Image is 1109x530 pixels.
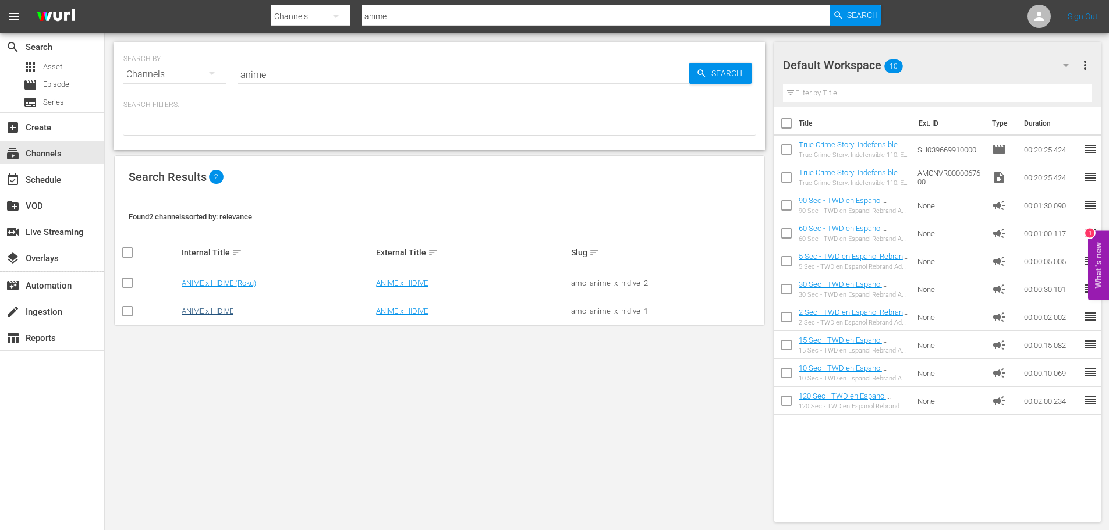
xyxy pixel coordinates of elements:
[913,136,987,163] td: SH039669910000
[912,107,986,140] th: Ext. ID
[992,254,1006,268] span: Ad
[376,279,428,287] a: ANIME x HIDIVE
[799,151,909,159] div: True Crime Story: Indefensible 110: El elefante en el útero
[913,331,987,359] td: None
[1083,198,1097,212] span: reorder
[992,366,1006,380] span: Ad
[913,387,987,415] td: None
[232,247,242,258] span: sort
[913,303,987,331] td: None
[129,170,207,184] span: Search Results
[992,170,1006,184] span: Video
[689,63,752,84] button: Search
[992,282,1006,296] span: Ad
[571,307,763,315] div: amc_anime_x_hidive_1
[913,219,987,247] td: None
[6,40,20,54] span: Search
[992,310,1006,324] span: Ad
[6,251,20,265] span: Overlays
[1083,337,1097,351] span: reorder
[1019,359,1083,387] td: 00:00:10.069
[1083,226,1097,240] span: reorder
[182,307,233,315] a: ANIME x HIDIVE
[123,100,756,110] p: Search Filters:
[1019,275,1083,303] td: 00:00:30.101
[1019,191,1083,219] td: 00:01:30.090
[799,196,899,214] a: 90 Sec - TWD en Espanol Rebrand Ad Slates-90s- SLATE
[43,61,62,73] span: Asset
[376,307,428,315] a: ANIME x HIDIVE
[571,279,763,287] div: amc_anime_x_hidive_2
[830,5,881,26] button: Search
[799,179,909,187] div: True Crime Story: Indefensible 110: El elefante en el útero
[1083,254,1097,268] span: reorder
[799,291,909,298] div: 30 Sec - TWD en Espanol Rebrand Ad Slates-30s- SLATE
[799,403,909,410] div: 120 Sec - TWD en Espanol Rebrand Ad Slates-120s- SLATE
[6,173,20,187] span: Schedule
[6,305,20,319] span: Ingestion
[23,95,37,109] span: Series
[123,58,226,91] div: Channels
[884,54,903,79] span: 10
[7,9,21,23] span: menu
[1083,393,1097,407] span: reorder
[182,279,256,287] a: ANIME x HIDIVE (Roku)
[376,246,568,259] div: External Title
[799,364,899,381] a: 10 Sec - TWD en Espanol Rebrand Ad Slates-10s- SLATE
[589,247,600,258] span: sort
[1017,107,1087,140] th: Duration
[43,79,69,90] span: Episode
[799,235,909,243] div: 60 Sec - TWD en Espanol Rebrand Ad Slates-60s- SLATE
[1068,12,1098,21] a: Sign Out
[1019,387,1083,415] td: 00:02:00.234
[799,107,912,140] th: Title
[428,247,438,258] span: sort
[6,279,20,293] span: Automation
[571,246,763,259] div: Slug
[799,263,909,271] div: 5 Sec - TWD en Espanol Rebrand Ad Slates-5s- SLATE
[913,247,987,275] td: None
[992,394,1006,408] span: Ad
[1019,331,1083,359] td: 00:00:15.082
[913,163,987,191] td: AMCNVR0000067600
[23,60,37,74] span: Asset
[992,198,1006,212] span: Ad
[799,280,899,297] a: 30 Sec - TWD en Espanol Rebrand Ad Slates-30s- SLATE
[1019,136,1083,163] td: 00:20:25.424
[1083,282,1097,296] span: reorder
[992,143,1006,156] span: Episode
[1019,163,1083,191] td: 00:20:25.424
[913,359,987,387] td: None
[1078,51,1092,79] button: more_vert
[1019,303,1083,331] td: 00:00:02.002
[1019,247,1083,275] td: 00:00:05.005
[28,3,84,30] img: ans4CAIJ8jUAAAAAAAAAAAAAAAAAAAAAAAAgQb4GAAAAAAAAAAAAAAAAAAAAAAAAJMjXAAAAAAAAAAAAAAAAAAAAAAAAgAT5G...
[182,246,373,259] div: Internal Title
[799,207,909,215] div: 90 Sec - TWD en Espanol Rebrand Ad Slates-90s- SLATE
[799,347,909,354] div: 15 Sec - TWD en Espanol Rebrand Ad Slates-15s- SLATE
[1078,58,1092,72] span: more_vert
[992,338,1006,352] span: Ad
[6,120,20,134] span: Create
[1019,219,1083,247] td: 00:01:00.117
[913,275,987,303] td: None
[985,107,1017,140] th: Type
[799,140,902,158] a: True Crime Story: Indefensible 110: El elefante en el útero
[783,49,1080,81] div: Default Workspace
[1083,310,1097,323] span: reorder
[799,336,899,353] a: 15 Sec - TWD en Espanol Rebrand Ad Slates-15s- SLATE
[799,392,904,409] a: 120 Sec - TWD en Espanol Rebrand Ad Slates-120s- SLATE
[799,375,909,382] div: 10 Sec - TWD en Espanol Rebrand Ad Slates-10s- SLATE
[6,199,20,213] span: VOD
[209,170,224,184] span: 2
[1083,170,1097,184] span: reorder
[1085,228,1094,237] div: 1
[992,226,1006,240] span: Ad
[6,225,20,239] span: Live Streaming
[847,5,878,26] span: Search
[799,252,908,269] a: 5 Sec - TWD en Espanol Rebrand Ad Slates-5s- SLATE
[6,331,20,345] span: Reports
[1088,230,1109,300] button: Open Feedback Widget
[799,168,902,186] a: True Crime Story: Indefensible 110: El elefante en el útero
[1083,142,1097,156] span: reorder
